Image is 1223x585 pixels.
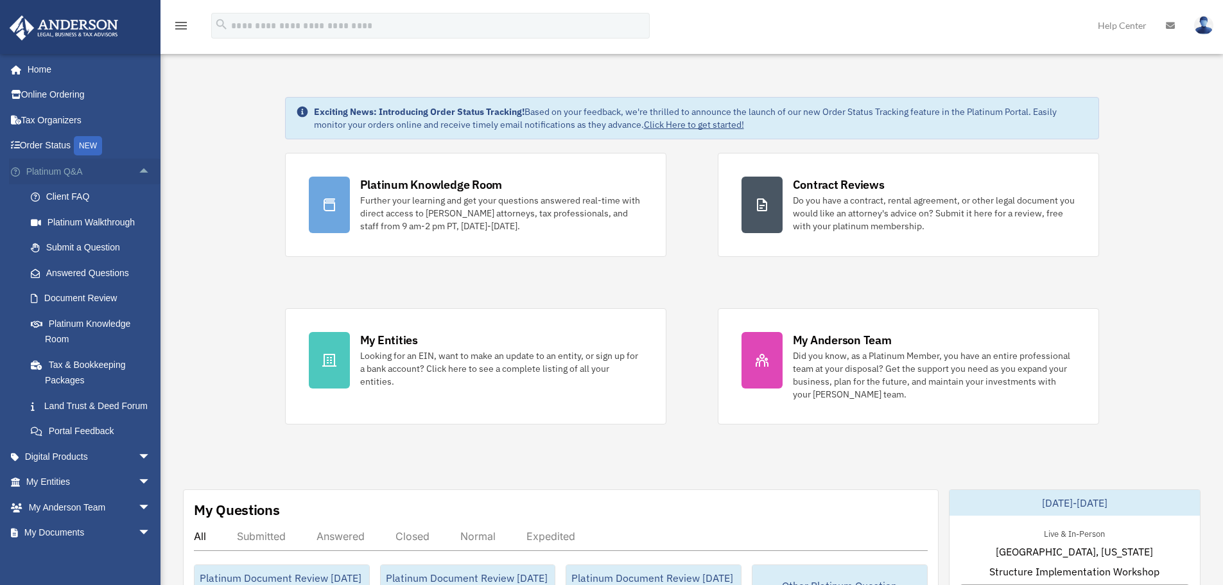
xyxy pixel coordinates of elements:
[314,106,525,118] strong: Exciting News: Introducing Order Status Tracking!
[793,194,1075,232] div: Do you have a contract, rental agreement, or other legal document you would like an attorney's ad...
[793,332,892,348] div: My Anderson Team
[793,177,885,193] div: Contract Reviews
[138,469,164,496] span: arrow_drop_down
[395,530,429,543] div: Closed
[18,352,170,393] a: Tax & Bookkeeping Packages
[173,18,189,33] i: menu
[6,15,122,40] img: Anderson Advisors Platinum Portal
[9,159,170,184] a: Platinum Q&Aarrow_drop_up
[18,286,170,311] a: Document Review
[194,530,206,543] div: All
[138,159,164,185] span: arrow_drop_up
[9,520,170,546] a: My Documentsarrow_drop_down
[138,444,164,470] span: arrow_drop_down
[996,544,1153,559] span: [GEOGRAPHIC_DATA], [US_STATE]
[285,153,666,257] a: Platinum Knowledge Room Further your learning and get your questions answered real-time with dire...
[9,469,170,495] a: My Entitiesarrow_drop_down
[9,57,164,82] a: Home
[9,82,170,108] a: Online Ordering
[360,349,643,388] div: Looking for an EIN, want to make an update to an entity, or sign up for a bank account? Click her...
[237,530,286,543] div: Submitted
[9,494,170,520] a: My Anderson Teamarrow_drop_down
[360,332,418,348] div: My Entities
[9,133,170,159] a: Order StatusNEW
[18,184,170,210] a: Client FAQ
[1034,526,1115,539] div: Live & In-Person
[9,107,170,133] a: Tax Organizers
[950,490,1200,516] div: [DATE]-[DATE]
[173,22,189,33] a: menu
[18,311,170,352] a: Platinum Knowledge Room
[18,393,170,419] a: Land Trust & Deed Forum
[285,308,666,424] a: My Entities Looking for an EIN, want to make an update to an entity, or sign up for a bank accoun...
[1194,16,1213,35] img: User Pic
[18,260,170,286] a: Answered Questions
[360,177,503,193] div: Platinum Knowledge Room
[138,494,164,521] span: arrow_drop_down
[644,119,744,130] a: Click Here to get started!
[18,235,170,261] a: Submit a Question
[194,500,280,520] div: My Questions
[18,209,170,235] a: Platinum Walkthrough
[18,419,170,444] a: Portal Feedback
[460,530,496,543] div: Normal
[317,530,365,543] div: Answered
[718,153,1099,257] a: Contract Reviews Do you have a contract, rental agreement, or other legal document you would like...
[314,105,1088,131] div: Based on your feedback, we're thrilled to announce the launch of our new Order Status Tracking fe...
[74,136,102,155] div: NEW
[214,17,229,31] i: search
[526,530,575,543] div: Expedited
[138,520,164,546] span: arrow_drop_down
[989,564,1159,579] span: Structure Implementation Workshop
[9,444,170,469] a: Digital Productsarrow_drop_down
[360,194,643,232] div: Further your learning and get your questions answered real-time with direct access to [PERSON_NAM...
[718,308,1099,424] a: My Anderson Team Did you know, as a Platinum Member, you have an entire professional team at your...
[793,349,1075,401] div: Did you know, as a Platinum Member, you have an entire professional team at your disposal? Get th...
